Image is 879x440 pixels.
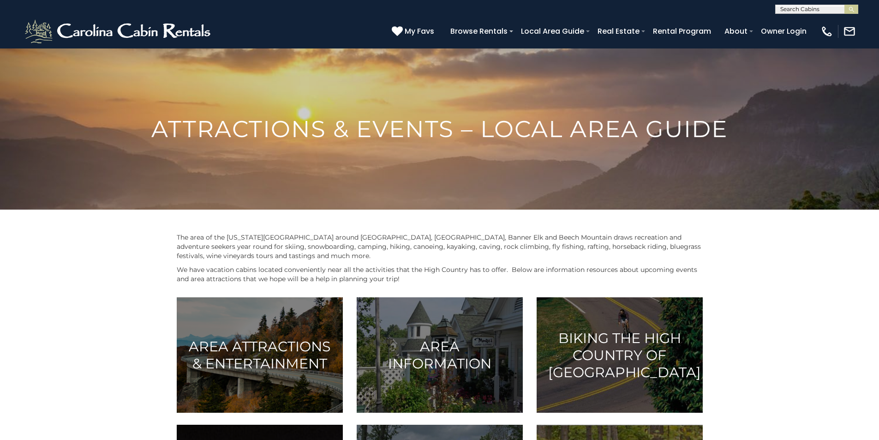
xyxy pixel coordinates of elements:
[720,23,752,39] a: About
[177,265,703,283] p: We have vacation cabins located conveniently near all the activities that the High Country has to...
[23,18,215,45] img: White-1-2.png
[820,25,833,38] img: phone-regular-white.png
[843,25,856,38] img: mail-regular-white.png
[177,297,343,413] a: Area Attractions & Entertainment
[188,338,331,372] h3: Area Attractions & Entertainment
[516,23,589,39] a: Local Area Guide
[548,330,691,381] h3: Biking the High Country of [GEOGRAPHIC_DATA]
[537,297,703,413] a: Biking the High Country of [GEOGRAPHIC_DATA]
[392,25,437,37] a: My Favs
[405,25,434,37] span: My Favs
[357,297,523,413] a: Area Information
[648,23,716,39] a: Rental Program
[368,338,511,372] h3: Area Information
[593,23,644,39] a: Real Estate
[446,23,512,39] a: Browse Rentals
[177,233,703,260] p: The area of the [US_STATE][GEOGRAPHIC_DATA] around [GEOGRAPHIC_DATA], [GEOGRAPHIC_DATA], Banner E...
[756,23,811,39] a: Owner Login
